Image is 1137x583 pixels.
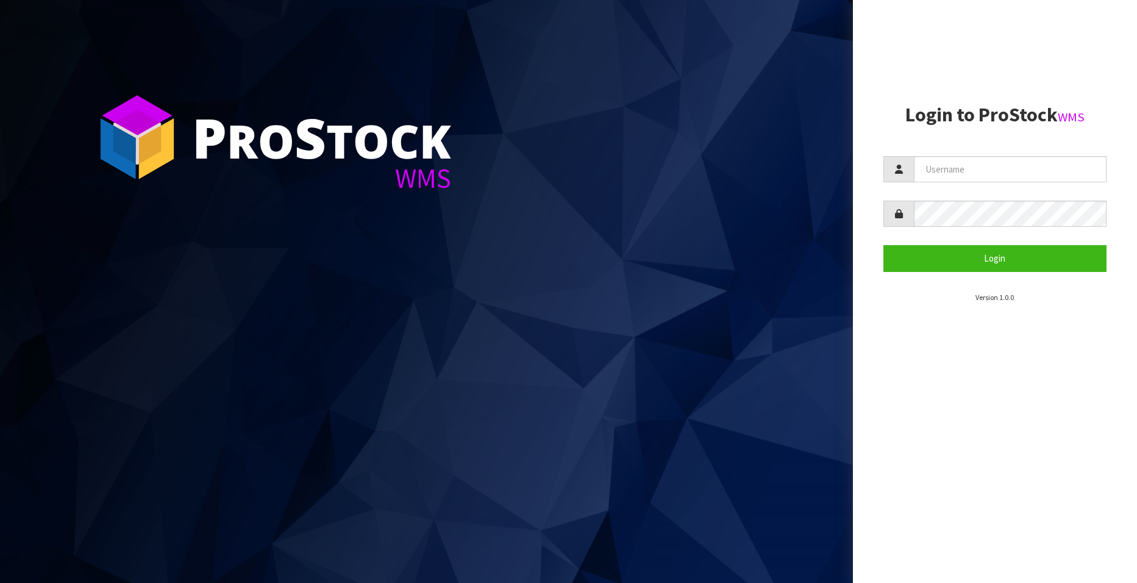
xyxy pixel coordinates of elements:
[914,156,1107,182] input: Username
[1058,109,1085,125] small: WMS
[883,104,1107,126] h2: Login to ProStock
[91,91,183,183] img: ProStock Cube
[975,293,1014,302] small: Version 1.0.0
[883,245,1107,271] button: Login
[192,100,227,174] span: P
[192,165,451,192] div: WMS
[294,100,326,174] span: S
[192,110,451,165] div: ro tock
